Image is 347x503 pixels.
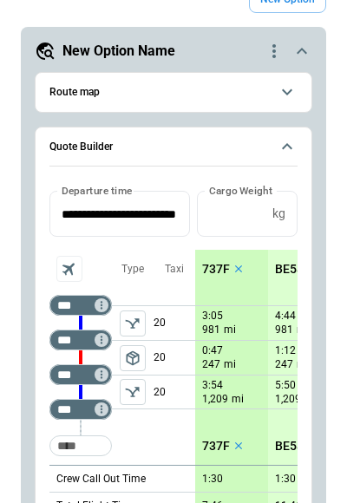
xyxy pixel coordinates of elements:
button: left aligned [120,310,146,336]
p: 247 [275,357,293,372]
p: 20 [154,376,195,408]
span: Type of sector [120,345,146,371]
p: 20 [154,341,195,375]
p: 0:47 [202,344,223,357]
p: 1,209 [275,392,301,407]
p: 1:30 [202,473,223,486]
p: 20 [154,306,195,340]
button: Quote Builder [49,127,298,167]
input: Choose date, selected date is Sep 25, 2025 [49,191,178,237]
label: Departure time [62,183,133,198]
p: 247 [202,357,220,372]
p: Taxi [165,262,184,277]
p: 4:44 [275,310,296,323]
p: mi [224,357,236,372]
p: mi [224,323,236,337]
span: package_2 [124,349,141,367]
p: BE58 [275,439,304,454]
p: 3:54 [202,379,223,392]
h5: New Option Name [62,42,175,61]
span: Aircraft selection [56,256,82,282]
p: 1,209 [202,392,228,407]
div: Too short [49,364,112,385]
p: 981 [275,323,293,337]
div: Too short [49,295,112,316]
button: Route map [49,73,298,112]
div: Too short [49,330,112,350]
span: Type of sector [120,379,146,405]
button: left aligned [120,379,146,405]
h6: Quote Builder [49,141,113,153]
div: quote-option-actions [264,41,285,62]
span: Type of sector [120,310,146,336]
p: 1:30 [275,473,296,486]
p: 5:50 [275,379,296,392]
button: left aligned [120,345,146,371]
p: 737F [202,262,230,277]
div: Too short [49,435,112,456]
p: Type [121,262,144,277]
p: 737F [202,439,230,454]
h6: Route map [49,87,100,98]
p: 1:12 [275,344,296,357]
p: Crew Call Out Time [56,472,146,487]
p: kg [272,206,285,221]
button: New Option Namequote-option-actions [35,41,312,62]
p: 3:05 [202,310,223,323]
p: mi [297,323,309,337]
div: Too short [49,399,112,420]
p: BE58 [275,262,304,277]
p: mi [297,357,309,372]
p: mi [232,392,244,407]
p: 981 [202,323,220,337]
label: Cargo Weight [209,183,272,198]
